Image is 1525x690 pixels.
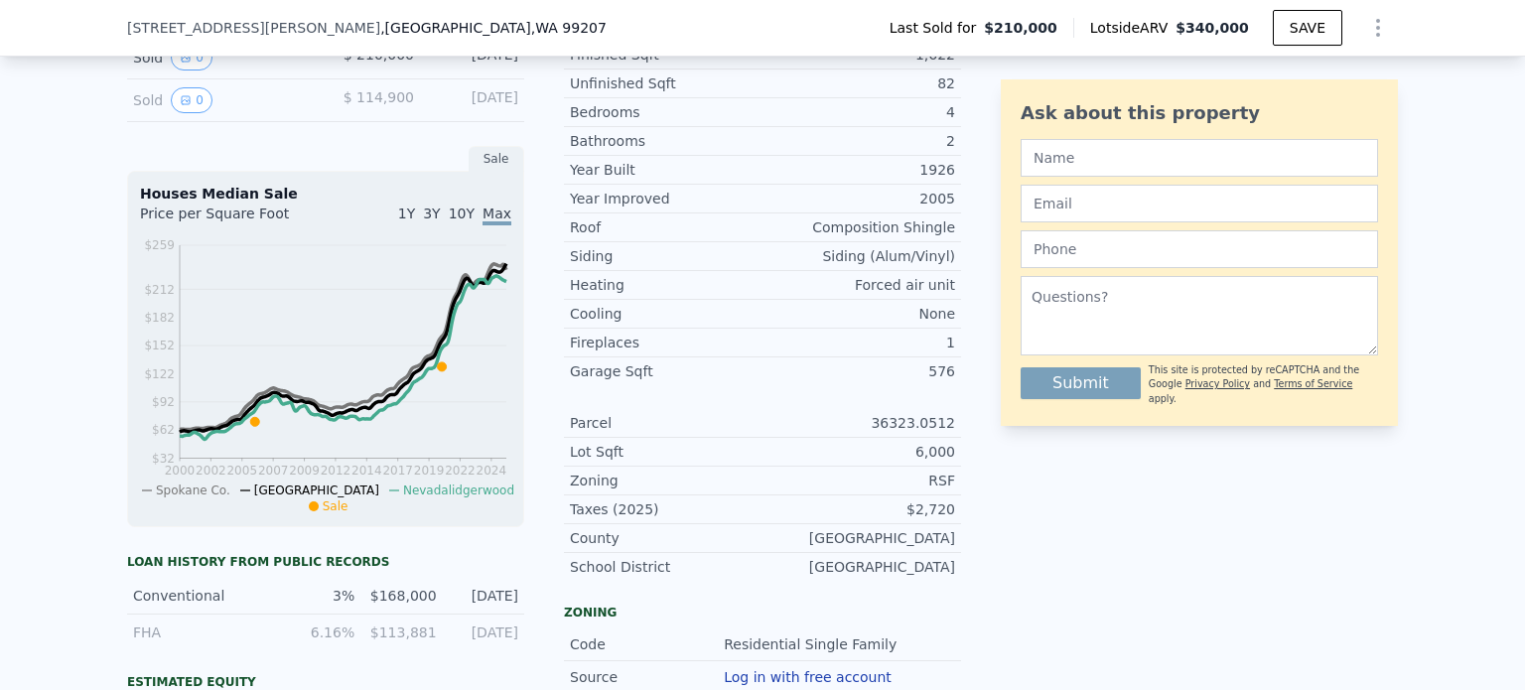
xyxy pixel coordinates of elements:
[171,45,212,70] button: View historical data
[366,586,436,606] div: $168,000
[133,45,310,70] div: Sold
[321,464,351,478] tspan: 2012
[570,667,724,687] div: Source
[430,45,518,70] div: [DATE]
[152,452,175,466] tspan: $32
[127,18,380,38] span: [STREET_ADDRESS][PERSON_NAME]
[1358,8,1398,48] button: Show Options
[171,87,212,113] button: View historical data
[762,304,955,324] div: None
[570,442,762,462] div: Lot Sqft
[423,206,440,221] span: 3Y
[226,464,257,478] tspan: 2005
[285,622,354,642] div: 6.16%
[1021,139,1378,177] input: Name
[449,586,518,606] div: [DATE]
[380,18,607,38] span: , [GEOGRAPHIC_DATA]
[1176,20,1249,36] span: $340,000
[762,217,955,237] div: Composition Shingle
[570,73,762,93] div: Unfinished Sqft
[133,622,273,642] div: FHA
[344,89,414,105] span: $ 114,900
[144,283,175,297] tspan: $212
[762,557,955,577] div: [GEOGRAPHIC_DATA]
[152,395,175,409] tspan: $92
[398,206,415,221] span: 1Y
[762,160,955,180] div: 1926
[564,605,961,621] div: Zoning
[1185,378,1250,389] a: Privacy Policy
[351,464,382,478] tspan: 2014
[724,669,892,685] button: Log in with free account
[570,102,762,122] div: Bedrooms
[762,73,955,93] div: 82
[469,146,524,172] div: Sale
[570,471,762,490] div: Zoning
[531,20,607,36] span: , WA 99207
[570,160,762,180] div: Year Built
[762,499,955,519] div: $2,720
[165,464,196,478] tspan: 2000
[133,586,273,606] div: Conventional
[196,464,226,478] tspan: 2002
[445,464,476,478] tspan: 2022
[127,554,524,570] div: Loan history from public records
[152,423,175,437] tspan: $62
[483,206,511,225] span: Max
[984,18,1057,38] span: $210,000
[144,367,175,381] tspan: $122
[144,339,175,352] tspan: $152
[144,311,175,325] tspan: $182
[762,528,955,548] div: [GEOGRAPHIC_DATA]
[762,333,955,352] div: 1
[144,238,175,252] tspan: $259
[724,634,901,654] div: Residential Single Family
[414,464,445,478] tspan: 2019
[1021,367,1141,399] button: Submit
[285,586,354,606] div: 3%
[762,442,955,462] div: 6,000
[258,464,289,478] tspan: 2007
[762,189,955,208] div: 2005
[1273,10,1342,46] button: SAVE
[570,413,762,433] div: Parcel
[430,87,518,113] div: [DATE]
[140,184,511,204] div: Houses Median Sale
[477,464,507,478] tspan: 2024
[570,528,762,548] div: County
[762,102,955,122] div: 4
[762,246,955,266] div: Siding (Alum/Vinyl)
[570,499,762,519] div: Taxes (2025)
[1021,230,1378,268] input: Phone
[1021,99,1378,127] div: Ask about this property
[254,483,379,497] span: [GEOGRAPHIC_DATA]
[762,131,955,151] div: 2
[570,634,724,654] div: Code
[140,204,326,235] div: Price per Square Foot
[762,361,955,381] div: 576
[570,557,762,577] div: School District
[890,18,985,38] span: Last Sold for
[133,87,310,113] div: Sold
[570,217,762,237] div: Roof
[762,471,955,490] div: RSF
[762,413,955,433] div: 36323.0512
[366,622,436,642] div: $113,881
[1149,363,1378,406] div: This site is protected by reCAPTCHA and the Google and apply.
[570,333,762,352] div: Fireplaces
[127,674,524,690] div: Estimated Equity
[449,622,518,642] div: [DATE]
[289,464,320,478] tspan: 2009
[570,131,762,151] div: Bathrooms
[570,246,762,266] div: Siding
[323,499,348,513] span: Sale
[1090,18,1176,38] span: Lotside ARV
[449,206,475,221] span: 10Y
[156,483,230,497] span: Spokane Co.
[570,189,762,208] div: Year Improved
[403,483,514,497] span: Nevadalidgerwood
[762,275,955,295] div: Forced air unit
[1274,378,1352,389] a: Terms of Service
[382,464,413,478] tspan: 2017
[570,275,762,295] div: Heating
